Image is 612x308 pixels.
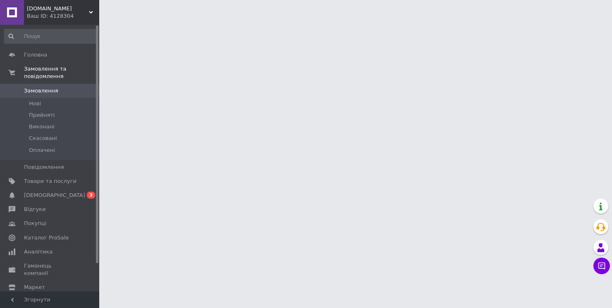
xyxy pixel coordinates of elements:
[24,51,47,59] span: Головна
[24,178,76,185] span: Товари та послуги
[29,123,55,130] span: Виконані
[29,147,55,154] span: Оплачені
[24,284,45,291] span: Маркет
[29,111,55,119] span: Прийняті
[24,65,99,80] span: Замовлення та повідомлення
[24,262,76,277] span: Гаманець компанії
[24,163,64,171] span: Повідомлення
[24,87,58,95] span: Замовлення
[27,5,89,12] span: Prikra.ua
[593,258,610,274] button: Чат з покупцем
[27,12,99,20] div: Ваш ID: 4128304
[29,135,57,142] span: Скасовані
[24,206,45,213] span: Відгуки
[24,248,53,256] span: Аналітика
[87,192,95,199] span: 3
[24,234,69,242] span: Каталог ProSale
[29,100,41,107] span: Нові
[4,29,98,44] input: Пошук
[24,192,85,199] span: [DEMOGRAPHIC_DATA]
[24,220,46,227] span: Покупці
